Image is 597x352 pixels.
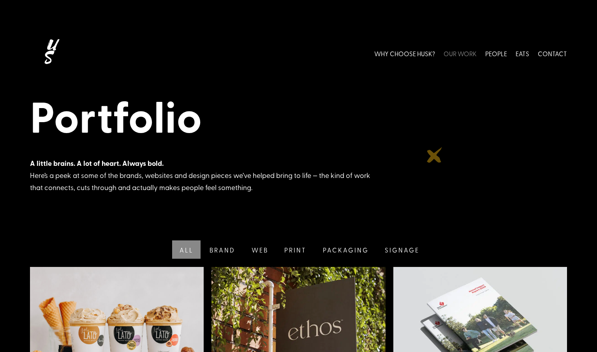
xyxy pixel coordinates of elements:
div: Here’s a peek at some of the brands, websites and design pieces we’ve helped bring to life — the ... [30,157,380,193]
a: Print [275,240,314,259]
a: Web [243,240,276,259]
a: Brand [201,240,243,259]
a: WHY CHOOSE HUSK? [374,36,435,71]
a: OUR WORK [444,36,477,71]
a: CONTACT [538,36,567,71]
img: Husk logo [30,36,73,71]
h1: Portfolio [30,90,567,146]
strong: A little brains. A lot of heart. Always bold. [30,158,164,168]
a: EATS [516,36,529,71]
a: All [171,240,201,259]
a: PEOPLE [485,36,507,71]
a: Packaging [313,240,376,259]
a: Signage [376,240,427,259]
